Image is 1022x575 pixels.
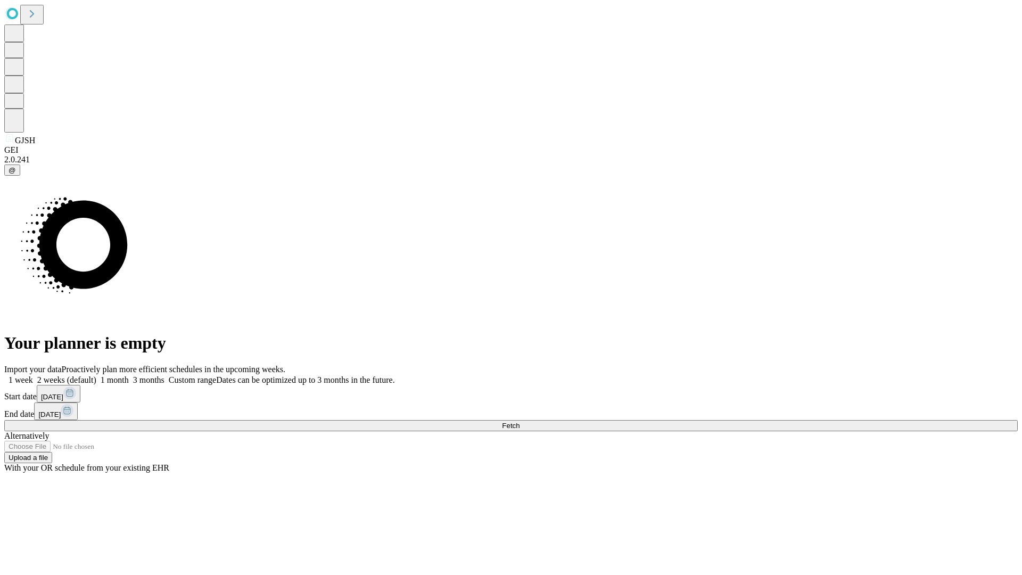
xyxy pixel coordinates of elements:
span: Fetch [502,422,520,430]
span: 1 month [101,375,129,384]
button: [DATE] [37,385,80,402]
span: With your OR schedule from your existing EHR [4,463,169,472]
span: 1 week [9,375,33,384]
h1: Your planner is empty [4,333,1018,353]
span: Dates can be optimized up to 3 months in the future. [216,375,394,384]
button: Fetch [4,420,1018,431]
div: Start date [4,385,1018,402]
span: Alternatively [4,431,49,440]
span: 3 months [133,375,164,384]
span: Custom range [169,375,216,384]
span: [DATE] [41,393,63,401]
span: GJSH [15,136,35,145]
div: End date [4,402,1018,420]
span: [DATE] [38,410,61,418]
span: 2 weeks (default) [37,375,96,384]
span: Import your data [4,365,62,374]
button: @ [4,165,20,176]
div: GEI [4,145,1018,155]
button: Upload a file [4,452,52,463]
div: 2.0.241 [4,155,1018,165]
button: [DATE] [34,402,78,420]
span: @ [9,166,16,174]
span: Proactively plan more efficient schedules in the upcoming weeks. [62,365,285,374]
